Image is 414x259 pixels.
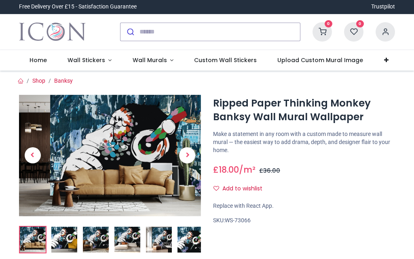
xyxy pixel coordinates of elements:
[51,227,77,253] img: WS-73066-02
[344,28,363,34] a: 0
[32,77,45,84] a: Shop
[356,20,364,28] sup: 0
[174,113,201,198] a: Next
[213,164,239,175] span: £
[313,28,332,34] a: 0
[19,21,86,43] img: Icon Wall Stickers
[57,50,122,71] a: Wall Stickers
[371,3,395,11] a: Trustpilot
[19,113,46,198] a: Previous
[19,3,137,11] div: Free Delivery Over £15 - Satisfaction Guarantee
[213,202,395,210] div: Replace with React App.
[213,96,395,124] h1: Ripped Paper Thinking Monkey Banksy Wall Mural Wallpaper
[194,56,257,64] span: Custom Wall Stickers
[213,186,219,191] i: Add to wishlist
[114,227,140,253] img: WS-73066-04
[213,130,395,154] p: Make a statement in any room with a custom made to measure wall mural — the easiest way to add dr...
[259,167,280,175] span: £
[83,227,109,253] img: WS-73066-03
[19,95,201,216] img: Ripped Paper Thinking Monkey Banksy Wall Mural Wallpaper
[19,21,86,43] a: Logo of Icon Wall Stickers
[146,227,172,253] img: WS-73066-05
[225,217,251,223] span: WS-73066
[325,20,332,28] sup: 0
[179,147,195,163] span: Next
[20,227,46,253] img: Ripped Paper Thinking Monkey Banksy Wall Mural Wallpaper
[133,56,167,64] span: Wall Murals
[177,227,203,253] img: WS-73066-06
[54,77,73,84] a: Banksy
[68,56,105,64] span: Wall Stickers
[219,164,239,175] span: 18.00
[263,167,280,175] span: 36.00
[213,182,269,196] button: Add to wishlistAdd to wishlist
[25,147,41,163] span: Previous
[122,50,184,71] a: Wall Murals
[120,23,139,41] button: Submit
[213,217,395,225] div: SKU:
[239,164,256,175] span: /m²
[277,56,363,64] span: Upload Custom Mural Image
[30,56,47,64] span: Home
